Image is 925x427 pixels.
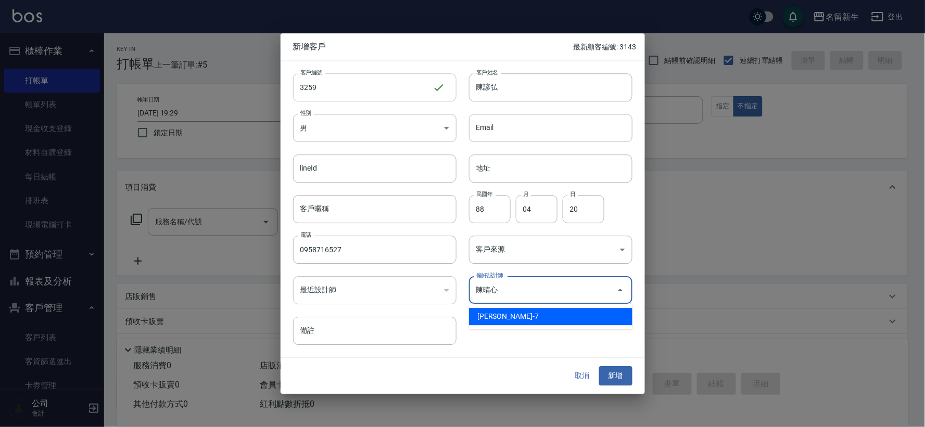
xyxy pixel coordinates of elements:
label: 客戶姓名 [476,69,498,76]
label: 偏好設計師 [476,271,503,279]
li: [PERSON_NAME]-7 [469,308,632,325]
label: 性別 [300,109,311,117]
label: 民國年 [476,190,492,198]
button: 新增 [599,367,632,386]
button: Close [612,282,629,299]
label: 電話 [300,231,311,239]
label: 日 [570,190,575,198]
label: 月 [523,190,528,198]
button: 取消 [566,367,599,386]
p: 最新顧客編號: 3143 [573,42,636,53]
div: 男 [293,114,457,142]
label: 客戶編號 [300,69,322,76]
span: 新增客戶 [293,42,574,52]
